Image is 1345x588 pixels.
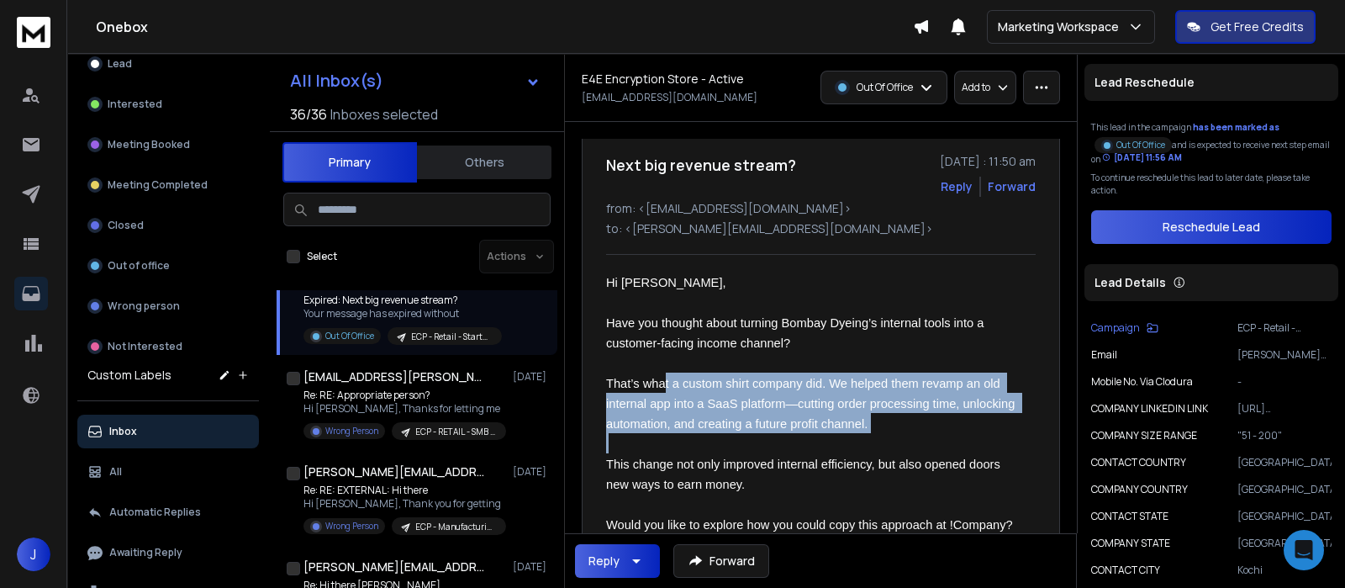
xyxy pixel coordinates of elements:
[857,81,913,94] p: Out Of Office
[109,546,182,559] p: Awaiting Reply
[77,47,259,81] button: Lead
[582,71,744,87] h1: E4E Encryption Store - Active
[606,377,1018,431] span: That’s what a custom shirt company did. We helped them revamp an old internal app into a SaaS pla...
[1091,172,1332,197] p: To continue reschedule this lead to later date, please take action.
[1091,348,1117,362] p: Email
[17,538,50,571] button: J
[77,249,259,283] button: Out of office
[290,104,327,124] span: 36 / 36
[1091,321,1158,335] button: Campaign
[606,200,1036,217] p: from: <[EMAIL_ADDRESS][DOMAIN_NAME]>
[109,465,122,479] p: All
[1091,537,1170,550] p: COMPANY STATE
[325,425,378,437] p: Wrong Person
[303,368,488,385] h1: [EMAIL_ADDRESS][PERSON_NAME][DOMAIN_NAME]
[303,389,505,402] p: Re: RE: Appropriate person?
[108,259,170,273] p: Out of office
[606,153,796,177] h1: Next big revenue stream?
[303,497,505,511] p: Hi [PERSON_NAME], Thank you for getting
[1175,10,1316,44] button: Get Free Credits
[77,87,259,121] button: Interested
[1094,74,1195,91] p: Lead Reschedule
[290,72,383,89] h1: All Inbox(s)
[1237,510,1332,523] p: [GEOGRAPHIC_DATA]
[108,219,144,232] p: Closed
[77,455,259,489] button: All
[606,518,1013,532] span: Would you like to explore how you could copy this approach at !Company?
[941,178,973,195] button: Reply
[673,544,769,578] button: Forward
[325,330,374,342] p: Out Of Office
[77,289,259,323] button: Wrong person
[303,307,502,320] p: Your message has expired without
[1091,483,1188,496] p: COMPANY COUNTRY
[77,495,259,529] button: Automatic Replies
[1091,210,1332,244] button: Reschedule Lead
[325,520,378,532] p: Wrong Person
[277,64,554,98] button: All Inbox(s)
[606,458,1004,491] span: This change not only improved internal efficiency, but also opened doors new ways to earn money.
[1237,402,1332,416] p: [URL][DOMAIN_NAME]
[77,209,259,242] button: Closed
[606,220,1036,237] p: to: <[PERSON_NAME][EMAIL_ADDRESS][DOMAIN_NAME]>
[1102,151,1182,164] div: [DATE] 11:56 AM
[1237,456,1332,469] p: [GEOGRAPHIC_DATA]
[77,330,259,363] button: Not Interested
[606,276,726,289] span: Hi [PERSON_NAME],
[606,316,988,350] span: Have you thought about turning Bombay Dyeing’s internal tools into a customer-facing income channel?
[1091,121,1332,165] div: This lead in the campaign and is expected to receive next step email on
[307,250,337,263] label: Select
[77,415,259,448] button: Inbox
[1237,483,1332,496] p: [GEOGRAPHIC_DATA]
[940,153,1036,170] p: [DATE] : 11:50 am
[1237,321,1332,335] p: ECP - Retail - Startup | [PERSON_NAME]
[1237,429,1332,442] p: "51 - 200"
[1193,121,1279,133] span: has been marked as
[303,402,505,416] p: Hi [PERSON_NAME], Thanks for letting me
[1091,375,1193,389] p: Mobile No. Via Clodura
[303,559,488,575] h1: [PERSON_NAME][EMAIL_ADDRESS][PERSON_NAME][DOMAIN_NAME]
[415,521,496,533] p: ECP - Manufacturing - Enterprise | [PERSON_NAME]
[1091,321,1140,335] p: Campaign
[998,19,1126,35] p: Marketing Workspace
[575,544,660,578] button: Reply
[282,142,417,183] button: Primary
[77,168,259,202] button: Meeting Completed
[988,178,1036,195] div: Forward
[1237,564,1332,577] p: Kochi
[1210,19,1304,35] p: Get Free Credits
[109,506,201,519] p: Automatic Replies
[1091,402,1208,416] p: COMPANY LINKEDIN LINK
[330,104,438,124] h3: Inboxes selected
[513,560,551,574] p: [DATE]
[96,17,913,37] h1: Onebox
[108,340,182,353] p: Not Interested
[108,138,190,151] p: Meeting Booked
[303,464,488,480] h1: [PERSON_NAME][EMAIL_ADDRESS][PERSON_NAME][DOMAIN_NAME]
[1091,510,1168,523] p: CONTACT STATE
[582,91,757,104] p: [EMAIL_ADDRESS][DOMAIN_NAME]
[1237,375,1332,389] p: -
[108,299,180,313] p: Wrong person
[77,128,259,162] button: Meeting Booked
[1237,537,1332,550] p: [GEOGRAPHIC_DATA]
[109,425,137,438] p: Inbox
[303,294,502,307] p: Expired: Next big revenue stream?
[962,81,990,94] p: Add to
[108,178,208,192] p: Meeting Completed
[1091,429,1197,442] p: COMPANY SIZE RANGE
[1094,274,1166,291] p: Lead Details
[1237,348,1332,362] p: [PERSON_NAME][EMAIL_ADDRESS][DOMAIN_NAME]
[417,144,551,181] button: Others
[513,370,551,384] p: [DATE]
[108,57,132,71] p: Lead
[1091,564,1160,577] p: CONTACT CITY
[87,367,171,384] h3: Custom Labels
[303,484,505,497] p: Re: RE: EXTERNAL: Hi there
[1284,530,1324,570] div: Open Intercom Messenger
[513,465,551,479] p: [DATE]
[411,331,492,343] p: ECP - Retail - Startup | [PERSON_NAME]
[415,426,496,438] p: ECP - RETAIL - SMB | [PERSON_NAME]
